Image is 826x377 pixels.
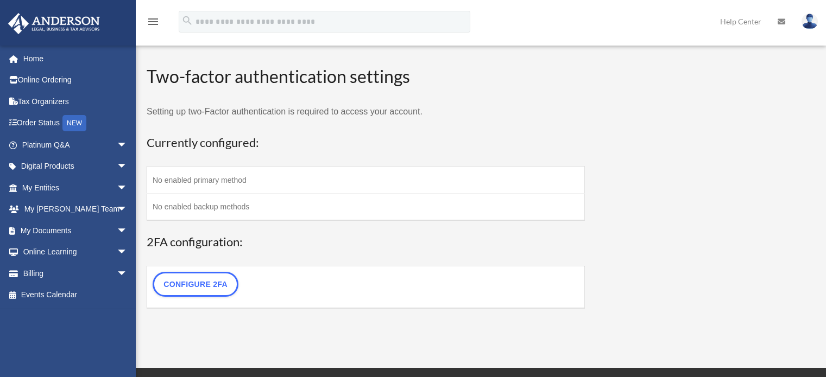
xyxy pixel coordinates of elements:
a: My Documentsarrow_drop_down [8,220,144,241]
img: User Pic [802,14,818,29]
a: menu [147,19,160,28]
a: Tax Organizers [8,91,144,112]
p: Setting up two-Factor authentication is required to access your account. [147,104,585,119]
a: Platinum Q&Aarrow_drop_down [8,134,144,156]
a: Configure 2FA [153,272,238,297]
img: Anderson Advisors Platinum Portal [5,13,103,34]
a: Home [8,48,144,69]
div: NEW [62,115,86,131]
a: Online Ordering [8,69,144,91]
a: My Entitiesarrow_drop_down [8,177,144,199]
a: My [PERSON_NAME] Teamarrow_drop_down [8,199,144,220]
i: search [181,15,193,27]
span: arrow_drop_down [117,263,138,285]
td: No enabled primary method [147,167,585,193]
h3: Currently configured: [147,135,585,151]
span: arrow_drop_down [117,134,138,156]
a: Order StatusNEW [8,112,144,135]
span: arrow_drop_down [117,199,138,221]
td: No enabled backup methods [147,193,585,220]
a: Digital Productsarrow_drop_down [8,156,144,177]
span: arrow_drop_down [117,156,138,178]
h3: 2FA configuration: [147,234,585,251]
a: Events Calendar [8,284,144,306]
i: menu [147,15,160,28]
h2: Two-factor authentication settings [147,65,585,89]
span: arrow_drop_down [117,241,138,264]
span: arrow_drop_down [117,220,138,242]
a: Billingarrow_drop_down [8,263,144,284]
span: arrow_drop_down [117,177,138,199]
a: Online Learningarrow_drop_down [8,241,144,263]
